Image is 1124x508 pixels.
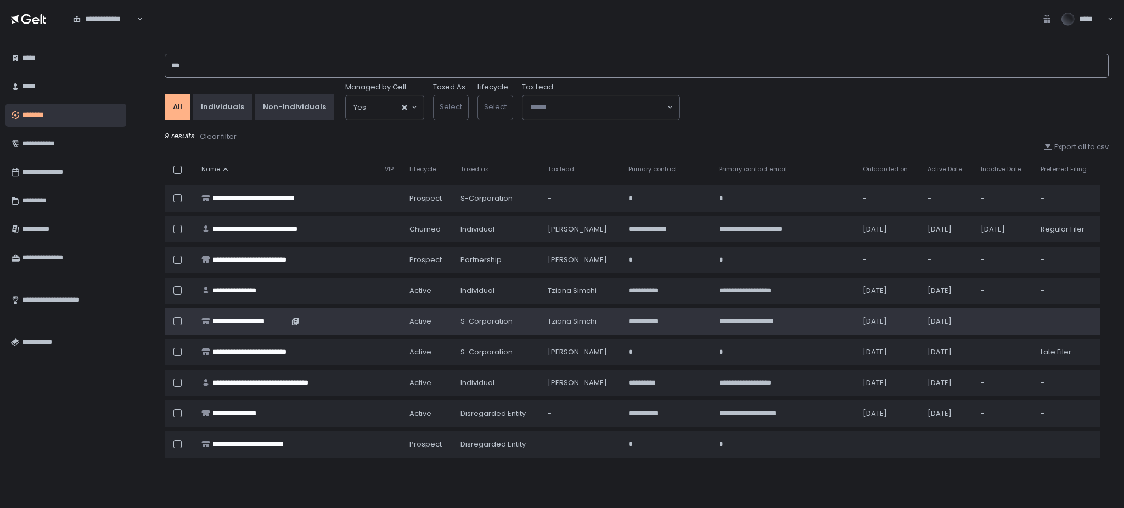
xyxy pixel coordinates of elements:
[460,165,489,173] span: Taxed as
[981,439,1027,449] div: -
[863,347,914,357] div: [DATE]
[409,409,431,419] span: active
[548,317,615,326] div: Tziona Simchi
[981,409,1027,419] div: -
[460,317,535,326] div: S-Corporation
[548,165,574,173] span: Tax lead
[1041,317,1094,326] div: -
[1043,142,1109,152] button: Export all to csv
[1041,165,1087,173] span: Preferred Filing
[548,409,615,419] div: -
[1041,286,1094,296] div: -
[1041,347,1094,357] div: Late Filer
[522,82,553,92] span: Tax Lead
[1041,409,1094,419] div: -
[530,102,666,113] input: Search for option
[66,7,143,30] div: Search for option
[263,102,326,112] div: Non-Individuals
[863,317,914,326] div: [DATE]
[385,165,394,173] span: VIP
[165,94,190,120] button: All
[1041,439,1094,449] div: -
[981,255,1027,265] div: -
[628,165,677,173] span: Primary contact
[548,286,615,296] div: Tziona Simchi
[719,165,787,173] span: Primary contact email
[460,378,535,388] div: Individual
[201,102,244,112] div: Individuals
[460,439,535,449] div: Disregarded Entity
[863,409,914,419] div: [DATE]
[863,224,914,234] div: [DATE]
[863,439,914,449] div: -
[409,439,442,449] span: prospect
[484,101,507,112] span: Select
[1041,378,1094,388] div: -
[477,82,508,92] label: Lifecycle
[1041,194,1094,204] div: -
[440,101,462,112] span: Select
[928,255,968,265] div: -
[460,255,535,265] div: Partnership
[460,347,535,357] div: S-Corporation
[353,102,366,113] span: Yes
[409,347,431,357] span: active
[928,165,962,173] span: Active Date
[928,409,968,419] div: [DATE]
[548,347,615,357] div: [PERSON_NAME]
[409,165,436,173] span: Lifecycle
[201,165,220,173] span: Name
[981,378,1027,388] div: -
[409,286,431,296] span: active
[863,255,914,265] div: -
[981,165,1021,173] span: Inactive Date
[1041,255,1094,265] div: -
[409,317,431,326] span: active
[199,131,237,142] button: Clear filter
[981,224,1027,234] div: [DATE]
[460,224,535,234] div: Individual
[928,347,968,357] div: [DATE]
[981,347,1027,357] div: -
[173,102,182,112] div: All
[981,317,1027,326] div: -
[409,255,442,265] span: prospect
[863,286,914,296] div: [DATE]
[200,132,237,142] div: Clear filter
[981,194,1027,204] div: -
[981,286,1027,296] div: -
[402,105,407,110] button: Clear Selected
[433,82,465,92] label: Taxed As
[366,102,401,113] input: Search for option
[460,194,535,204] div: S-Corporation
[928,317,968,326] div: [DATE]
[409,194,442,204] span: prospect
[548,439,615,449] div: -
[548,194,615,204] div: -
[548,224,615,234] div: [PERSON_NAME]
[863,194,914,204] div: -
[409,224,441,234] span: churned
[165,131,1109,142] div: 9 results
[928,194,968,204] div: -
[928,224,968,234] div: [DATE]
[346,95,424,120] div: Search for option
[1041,224,1094,234] div: Regular Filer
[548,378,615,388] div: [PERSON_NAME]
[863,165,908,173] span: Onboarded on
[928,378,968,388] div: [DATE]
[863,378,914,388] div: [DATE]
[193,94,252,120] button: Individuals
[928,286,968,296] div: [DATE]
[460,409,535,419] div: Disregarded Entity
[255,94,334,120] button: Non-Individuals
[522,95,679,120] div: Search for option
[460,286,535,296] div: Individual
[548,255,615,265] div: [PERSON_NAME]
[409,378,431,388] span: active
[928,439,968,449] div: -
[345,82,407,92] span: Managed by Gelt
